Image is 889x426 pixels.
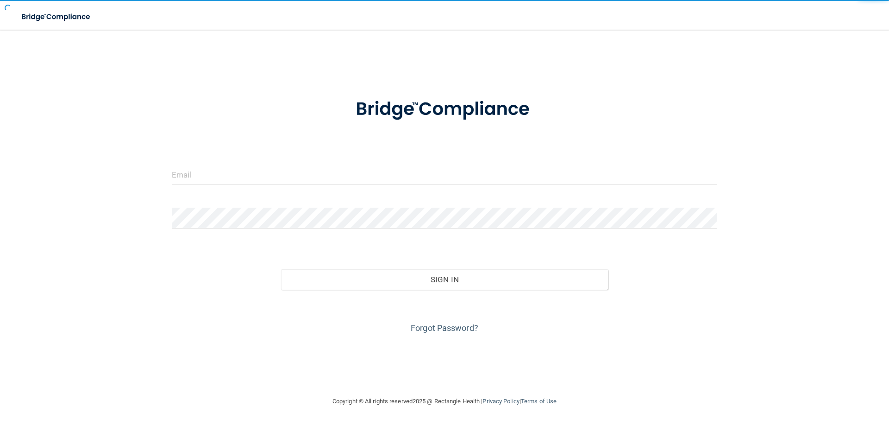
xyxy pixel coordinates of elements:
img: bridge_compliance_login_screen.278c3ca4.svg [14,7,99,26]
button: Sign In [281,269,608,290]
input: Email [172,164,717,185]
a: Terms of Use [521,398,557,405]
img: bridge_compliance_login_screen.278c3ca4.svg [337,85,552,134]
a: Forgot Password? [411,323,478,333]
a: Privacy Policy [482,398,519,405]
div: Copyright © All rights reserved 2025 @ Rectangle Health | | [275,387,614,416]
